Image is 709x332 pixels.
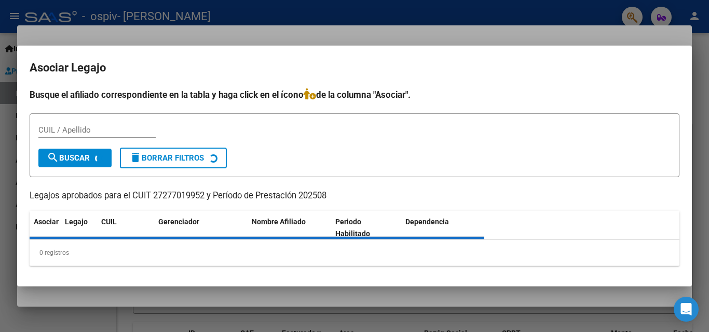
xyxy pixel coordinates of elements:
h4: Busque el afiliado correspondiente en la tabla y haga click en el ícono de la columna "Asociar". [30,88,679,102]
button: Buscar [38,149,112,167]
span: Buscar [47,153,90,163]
button: Borrar Filtros [120,148,227,168]
span: Borrar Filtros [129,153,204,163]
span: Dependencia [405,218,449,226]
span: Periodo Habilitado [335,218,370,238]
span: Asociar [34,218,59,226]
span: Legajo [65,218,88,226]
span: Gerenciador [158,218,199,226]
h2: Asociar Legajo [30,58,679,78]
datatable-header-cell: CUIL [97,211,154,245]
datatable-header-cell: Legajo [61,211,97,245]
span: CUIL [101,218,117,226]
span: Nombre Afiliado [252,218,306,226]
datatable-header-cell: Asociar [30,211,61,245]
p: Legajos aprobados para el CUIT 27277019952 y Período de Prestación 202508 [30,190,679,203]
datatable-header-cell: Dependencia [401,211,485,245]
mat-icon: delete [129,151,142,164]
div: Open Intercom Messenger [674,297,699,322]
datatable-header-cell: Periodo Habilitado [331,211,401,245]
div: 0 registros [30,240,679,266]
datatable-header-cell: Gerenciador [154,211,248,245]
datatable-header-cell: Nombre Afiliado [248,211,331,245]
mat-icon: search [47,151,59,164]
